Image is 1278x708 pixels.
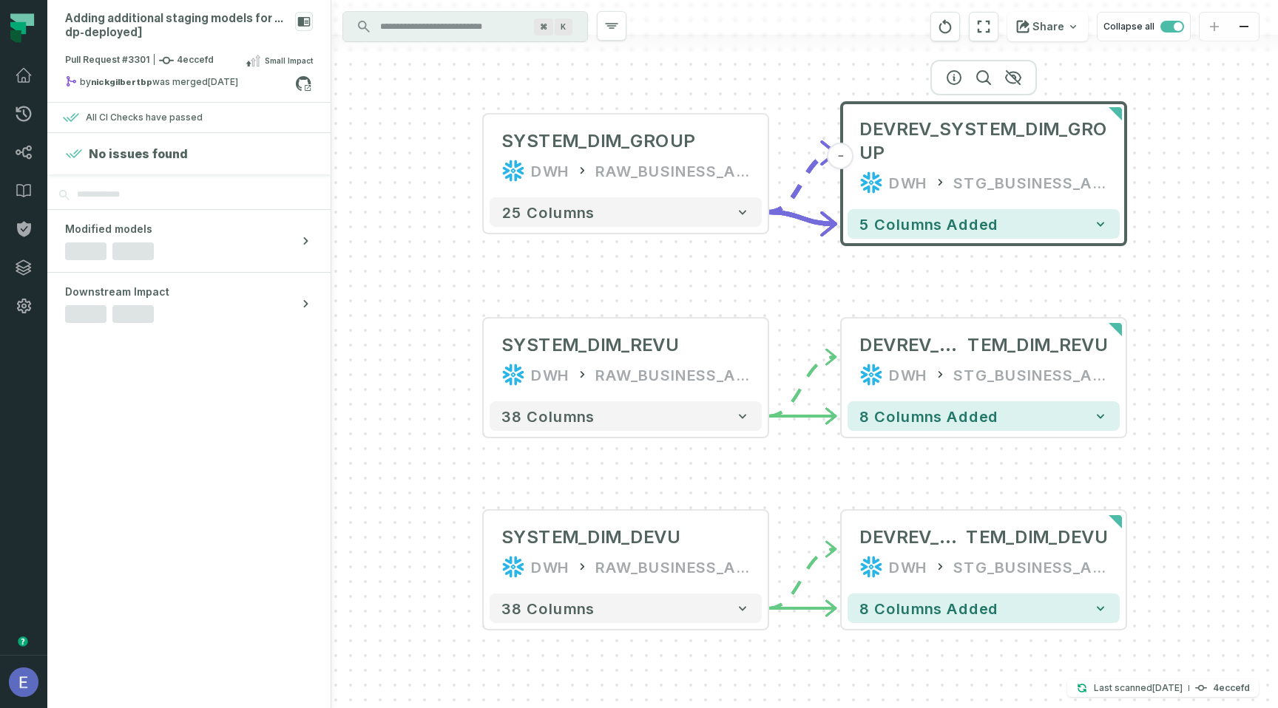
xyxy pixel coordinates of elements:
[65,75,295,93] div: by was merged
[859,215,998,233] span: 5 columns added
[1067,679,1259,697] button: Last scanned[DATE] 7:18:29 PM4eccefd
[768,549,836,608] g: Edge from 44dbfaf9ee5bc5c41951ee4694b9f13d to 0f7575e24cf65962c02f2b19a9578b3c
[1094,681,1183,695] p: Last scanned
[501,525,680,549] div: SYSTEM_DIM_DEVU
[595,159,750,183] div: RAW_BUSINESS_ANALYTICS_DEVREV
[91,78,152,86] strong: nickgilbertbp
[1213,684,1250,692] h4: 4eccefd
[65,222,152,236] span: Modified models
[531,159,569,183] div: DWH
[595,555,750,579] div: RAW_BUSINESS_ANALYTICS_DEVREV
[768,212,836,224] g: Edge from b7800b4fc36501bb2944c5bf9cb45d0c to aa29ebe4c234b4f7e3e9ac877b38dcc7
[531,363,569,387] div: DWH
[65,285,169,299] span: Downstream Impact
[501,203,595,221] span: 25 columns
[859,118,1108,165] span: DEVREV_SYSTEM_DIM_GROUP
[47,273,331,335] button: Downstream Impact
[953,363,1108,387] div: STG_BUSINESS_ANALYTICS
[89,145,188,163] h4: No issues found
[859,333,1108,357] div: DEVREV_SYSTEM_DIM_REVU
[1229,13,1259,41] button: zoom out
[889,555,927,579] div: DWH
[859,407,998,425] span: 8 columns added
[65,12,289,40] div: Adding additional staging models for DevRev [bp-dp-deployed]
[828,143,854,169] button: -
[47,210,331,272] button: Modified models
[294,74,313,93] a: View on github
[595,363,750,387] div: RAW_BUSINESS_ANALYTICS_DEVREV
[16,635,30,648] div: Tooltip anchor
[1097,12,1191,41] button: Collapse all
[859,599,998,617] span: 8 columns added
[953,555,1108,579] div: STG_BUSINESS_ANALYTICS
[265,55,313,67] span: Small Impact
[65,53,214,68] span: Pull Request #3301 4eccefd
[555,18,572,35] span: Press ⌘ + K to focus the search bar
[501,129,695,153] div: SYSTEM_DIM_GROUP
[208,76,238,87] relative-time: Sep 12, 2025, 7:07 PM GMT+3
[889,171,927,194] div: DWH
[534,18,553,35] span: Press ⌘ + K to focus the search bar
[966,525,1108,549] span: TEM_DIM_DEVU
[501,599,595,617] span: 38 columns
[1152,682,1183,693] relative-time: Sep 12, 2025, 7:18 PM GMT+3
[9,667,38,697] img: avatar of Elisheva Lapid
[859,525,1108,549] div: DEVREV_SYSTEM_DIM_DEVU
[531,555,569,579] div: DWH
[859,525,966,549] span: DEVREV_SYS
[501,333,679,357] div: SYSTEM_DIM_REVU
[768,357,836,416] g: Edge from fd43eb9caa27e0c23f2b3a41cb65d33d to a28476fa1d352aebd5288bf73328e53e
[889,363,927,387] div: DWH
[501,407,595,425] span: 38 columns
[953,171,1108,194] div: STG_BUSINESS_ANALYTICS
[768,153,836,212] g: Edge from b7800b4fc36501bb2944c5bf9cb45d0c to aa29ebe4c234b4f7e3e9ac877b38dcc7
[967,333,1108,357] span: TEM_DIM_REVU
[86,112,203,123] div: All CI Checks have passed
[1007,12,1088,41] button: Share
[859,333,967,357] span: DEVREV_SYS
